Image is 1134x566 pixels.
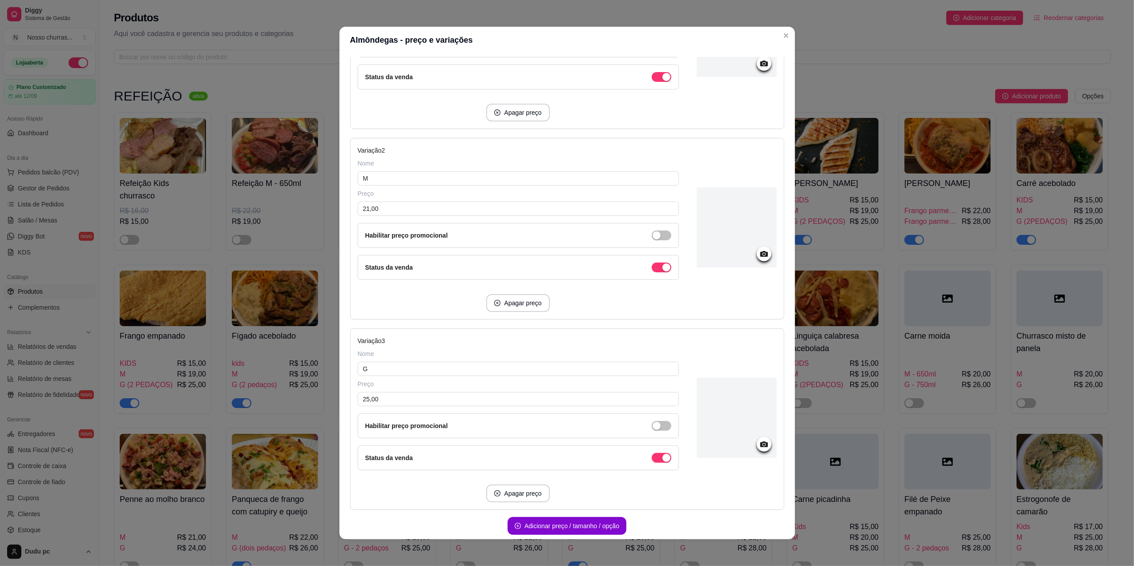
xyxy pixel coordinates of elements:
[365,232,448,239] label: Habilitar preço promocional
[358,159,679,168] div: Nome
[358,189,679,198] div: Preço
[486,104,549,121] button: close-circleApagar preço
[365,422,448,429] label: Habilitar preço promocional
[358,171,679,186] input: Grande, pequeno, médio
[486,294,549,312] button: close-circleApagar preço
[779,28,793,43] button: Close
[494,109,500,116] span: close-circle
[358,147,385,154] span: Variação 2
[365,454,413,461] label: Status da venda
[365,264,413,271] label: Status da venda
[358,337,385,344] span: Variação 3
[494,490,500,497] span: close-circle
[358,380,679,388] div: Preço
[494,300,500,306] span: close-circle
[339,27,795,53] header: Almôndegas - preço e variações
[358,349,679,358] div: Nome
[515,523,521,529] span: plus-circle
[486,485,549,502] button: close-circleApagar preço
[358,362,679,376] input: Grande, pequeno, médio
[508,517,626,535] button: plus-circleAdicionar preço / tamanho / opção
[365,73,413,81] label: Status da venda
